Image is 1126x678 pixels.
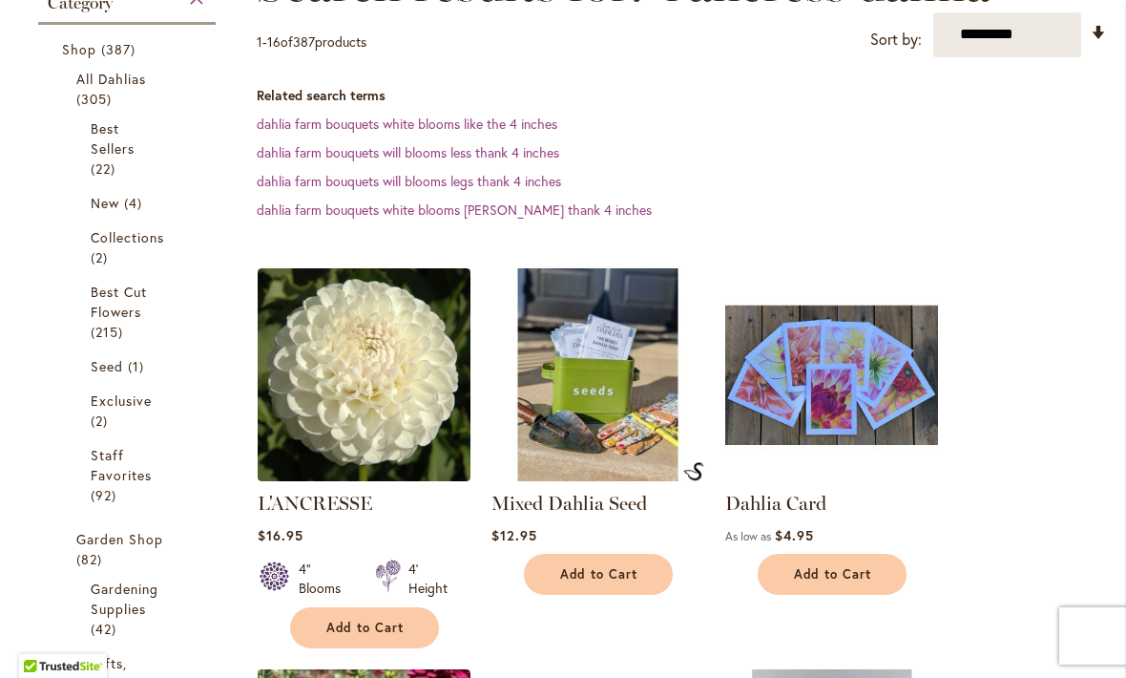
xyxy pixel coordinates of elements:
[91,356,168,376] a: Seed
[91,282,168,342] a: Best Cut Flowers
[91,322,128,342] span: 215
[76,530,164,548] span: Garden Shop
[14,610,68,664] iframe: Launch Accessibility Center
[76,529,182,569] a: Garden Shop
[91,392,152,410] span: Exclusive
[62,39,197,59] a: Shop
[258,467,470,485] a: L'ANCRESSE
[76,89,116,109] span: 305
[91,283,147,321] span: Best Cut Flowers
[91,391,168,431] a: Exclusive
[299,560,352,598] div: 4" Blooms
[257,27,366,57] p: - of products
[870,22,922,57] label: Sort by:
[725,529,771,543] span: As low as
[91,485,121,505] span: 92
[257,201,652,219] a: dahlia farm bouquets white blooms [PERSON_NAME] thank 4 inches
[725,268,938,481] img: Group shot of Dahlia Cards
[91,228,165,246] span: Collections
[76,549,107,569] span: 82
[257,32,262,51] span: 1
[62,40,96,58] span: Shop
[491,526,537,544] span: $12.95
[101,39,140,59] span: 387
[124,193,147,213] span: 4
[560,566,638,583] span: Add to Cart
[725,467,938,485] a: Group shot of Dahlia Cards
[128,356,149,376] span: 1
[258,526,303,544] span: $16.95
[91,118,168,179] a: Best Sellers
[725,492,826,515] a: Dahlia Card
[408,560,448,598] div: 4' Height
[258,492,372,515] a: L'ANCRESSE
[326,620,405,636] span: Add to Cart
[91,119,135,158] span: Best Sellers
[257,172,561,190] a: dahlia farm bouquets will blooms legs thank 4 inches
[524,554,673,595] button: Add to Cart
[91,446,152,484] span: Staff Favorites
[91,445,168,505] a: Staff Favorites
[91,227,168,267] a: Collections
[91,247,113,267] span: 2
[794,566,872,583] span: Add to Cart
[76,70,147,88] span: All Dahlias
[91,619,121,639] span: 42
[257,86,1107,105] dt: Related search terms
[258,268,470,481] img: L'ANCRESSE
[683,462,704,481] img: Mixed Dahlia Seed
[293,32,315,51] span: 387
[76,69,182,109] a: All Dahlias
[91,411,113,431] span: 2
[91,193,168,213] a: New
[91,357,123,375] span: Seed
[491,467,704,485] a: Mixed Dahlia Seed Mixed Dahlia Seed
[758,554,907,595] button: Add to Cart
[267,32,281,51] span: 16
[91,579,168,639] a: Gardening Supplies
[91,159,120,179] span: 22
[491,492,647,515] a: Mixed Dahlia Seed
[257,115,557,133] a: dahlia farm bouquets white blooms like the 4 inches
[91,194,119,212] span: New
[491,268,704,481] img: Mixed Dahlia Seed
[91,580,158,618] span: Gardening Supplies
[290,607,439,648] button: Add to Cart
[257,143,559,161] a: dahlia farm bouquets will blooms less thank 4 inches
[775,526,814,544] span: $4.95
